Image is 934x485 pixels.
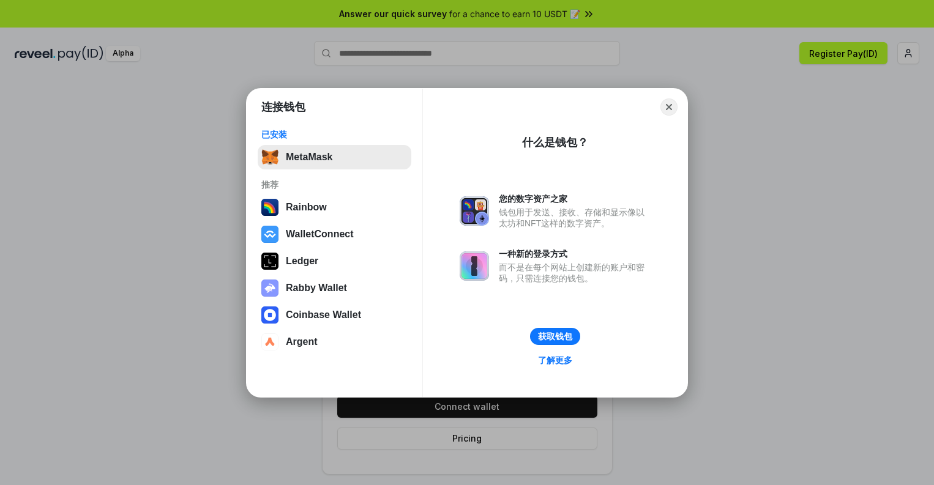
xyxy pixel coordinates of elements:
img: svg+xml,%3Csvg%20xmlns%3D%22http%3A%2F%2Fwww.w3.org%2F2000%2Fsvg%22%20fill%3D%22none%22%20viewBox... [460,196,489,226]
button: Close [660,98,678,116]
div: 了解更多 [538,355,572,366]
button: Coinbase Wallet [258,303,411,327]
div: 已安装 [261,129,408,140]
div: 而不是在每个网站上创建新的账户和密码，只需连接您的钱包。 [499,262,651,284]
div: Rabby Wallet [286,283,347,294]
img: svg+xml,%3Csvg%20fill%3D%22none%22%20height%3D%2233%22%20viewBox%3D%220%200%2035%2033%22%20width%... [261,149,278,166]
img: svg+xml,%3Csvg%20xmlns%3D%22http%3A%2F%2Fwww.w3.org%2F2000%2Fsvg%22%20fill%3D%22none%22%20viewBox... [460,251,489,281]
div: 获取钱包 [538,331,572,342]
a: 了解更多 [531,352,580,368]
img: svg+xml,%3Csvg%20width%3D%2228%22%20height%3D%2228%22%20viewBox%3D%220%200%2028%2028%22%20fill%3D... [261,226,278,243]
button: WalletConnect [258,222,411,246]
button: Ledger [258,249,411,273]
img: svg+xml,%3Csvg%20xmlns%3D%22http%3A%2F%2Fwww.w3.org%2F2000%2Fsvg%22%20fill%3D%22none%22%20viewBox... [261,280,278,297]
button: Rainbow [258,195,411,220]
img: svg+xml,%3Csvg%20width%3D%2228%22%20height%3D%2228%22%20viewBox%3D%220%200%2028%2028%22%20fill%3D... [261,306,278,324]
div: MetaMask [286,152,332,163]
button: Rabby Wallet [258,276,411,300]
div: Coinbase Wallet [286,309,361,320]
div: 钱包用于发送、接收、存储和显示像以太坊和NFT这样的数字资产。 [499,207,651,229]
div: 一种新的登录方式 [499,248,651,259]
div: Rainbow [286,202,327,213]
div: Argent [286,336,318,347]
div: 推荐 [261,179,408,190]
div: 什么是钱包？ [522,135,588,150]
button: MetaMask [258,145,411,169]
img: svg+xml,%3Csvg%20width%3D%2228%22%20height%3D%2228%22%20viewBox%3D%220%200%2028%2028%22%20fill%3D... [261,333,278,350]
button: 获取钱包 [530,328,580,345]
div: Ledger [286,256,318,267]
img: svg+xml,%3Csvg%20xmlns%3D%22http%3A%2F%2Fwww.w3.org%2F2000%2Fsvg%22%20width%3D%2228%22%20height%3... [261,253,278,270]
div: 您的数字资产之家 [499,193,651,204]
button: Argent [258,330,411,354]
h1: 连接钱包 [261,100,305,114]
div: WalletConnect [286,229,354,240]
img: svg+xml,%3Csvg%20width%3D%22120%22%20height%3D%22120%22%20viewBox%3D%220%200%20120%20120%22%20fil... [261,199,278,216]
